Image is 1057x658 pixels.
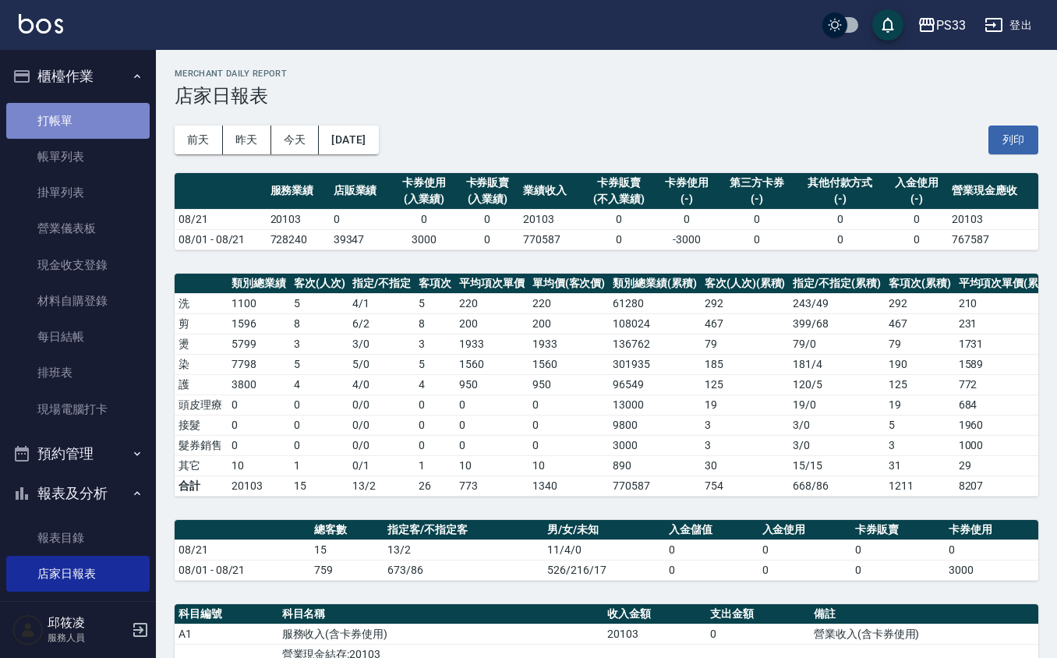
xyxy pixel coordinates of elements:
th: 科目編號 [175,604,278,624]
th: 支出金額 [706,604,810,624]
td: 15 / 15 [789,455,885,476]
td: 5 / 0 [348,354,415,374]
td: 0 [455,394,528,415]
td: 0 [665,560,758,580]
td: 洗 [175,293,228,313]
td: 0 / 0 [348,415,415,435]
th: 類別總業績(累積) [609,274,701,294]
div: (入業績) [397,191,452,207]
td: 0 [718,209,794,229]
button: 預約管理 [6,433,150,474]
td: 髮券銷售 [175,435,228,455]
button: PS33 [911,9,972,41]
td: 773 [455,476,528,496]
td: 754 [701,476,790,496]
td: 19 [885,394,955,415]
th: 科目名稱 [278,604,603,624]
td: 220 [455,293,528,313]
td: 8 [415,313,455,334]
td: 合計 [175,476,228,496]
td: 13/2 [348,476,415,496]
th: 男/女/未知 [543,520,665,540]
td: 0 [228,394,290,415]
a: 營業儀表板 [6,210,150,246]
div: 第三方卡券 [722,175,790,191]
td: 0 [655,209,718,229]
td: 0 [393,209,456,229]
td: 79 [701,334,790,354]
div: PS33 [936,16,966,35]
td: 1560 [455,354,528,374]
button: [DATE] [319,126,378,154]
td: 08/21 [175,539,310,560]
td: 0 [795,229,885,249]
img: Logo [19,14,63,34]
td: 0 [582,229,655,249]
th: 卡券販賣 [851,520,945,540]
td: 767587 [948,229,1038,249]
td: 243 / 49 [789,293,885,313]
button: save [872,9,903,41]
td: 190 [885,354,955,374]
td: 其它 [175,455,228,476]
button: 櫃檯作業 [6,56,150,97]
td: 0 [582,209,655,229]
td: 3000 [945,560,1038,580]
table: a dense table [175,520,1038,581]
td: 950 [528,374,610,394]
td: 120 / 5 [789,374,885,394]
td: 0 [456,209,519,229]
th: 業績收入 [519,173,582,210]
td: 5 [290,354,349,374]
div: 其他付款方式 [799,175,881,191]
th: 入金儲值 [665,520,758,540]
td: 3 [885,435,955,455]
td: 0 [528,415,610,435]
th: 總客數 [310,520,384,540]
th: 營業現金應收 [948,173,1038,210]
td: 4 / 1 [348,293,415,313]
th: 收入金額 [603,604,707,624]
button: 昨天 [223,126,271,154]
button: 登出 [978,11,1038,40]
td: 19 / 0 [789,394,885,415]
a: 店家日報表 [6,556,150,592]
div: 卡券販賣 [586,175,651,191]
td: 0 [290,415,349,435]
td: 0 [228,415,290,435]
td: 6 / 2 [348,313,415,334]
td: 5799 [228,334,290,354]
td: 1933 [455,334,528,354]
td: 15 [310,539,384,560]
td: 4 [290,374,349,394]
td: 3 / 0 [348,334,415,354]
td: 頭皮理療 [175,394,228,415]
td: 292 [885,293,955,313]
td: 燙 [175,334,228,354]
td: 3 / 0 [789,415,885,435]
td: 770587 [609,476,701,496]
td: 0 [885,229,948,249]
td: 0 / 0 [348,435,415,455]
td: 0 [706,624,810,644]
td: 673/86 [384,560,543,580]
td: 1596 [228,313,290,334]
th: 服務業績 [267,173,330,210]
h3: 店家日報表 [175,85,1038,107]
td: 0 [795,209,885,229]
td: 96549 [609,374,701,394]
td: 3 [701,435,790,455]
th: 客次(人次)(累積) [701,274,790,294]
td: 0 [718,229,794,249]
td: 染 [175,354,228,374]
div: (-) [659,191,714,207]
td: 0 [228,435,290,455]
div: 卡券使用 [397,175,452,191]
td: 0 [945,539,1038,560]
td: 3 / 0 [789,435,885,455]
td: 39347 [330,229,393,249]
td: 890 [609,455,701,476]
td: 5 [415,354,455,374]
td: 0 [665,539,758,560]
td: 0 [290,394,349,415]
